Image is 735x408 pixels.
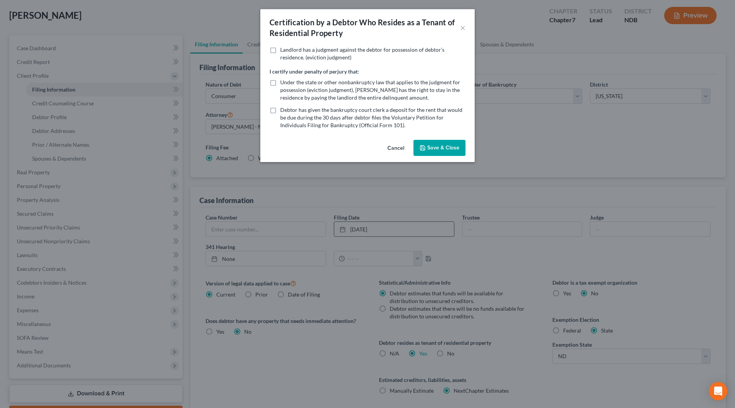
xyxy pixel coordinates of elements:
span: Under the state or other nonbankruptcy law that applies to the judgment for possession (eviction ... [280,79,460,101]
button: × [460,23,465,32]
label: I certify under penalty of perjury that: [269,67,359,75]
button: Cancel [381,141,410,156]
button: Save & Close [413,140,465,156]
div: Certification by a Debtor Who Resides as a Tenant of Residential Property [269,17,460,38]
div: Open Intercom Messenger [709,382,727,400]
span: Landlord has a judgment against the debtor for possession of debtor’s residence. (eviction judgment) [280,46,444,61]
span: Debtor has given the bankruptcy court clerk a deposit for the rent that would be due during the 3... [280,107,462,128]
